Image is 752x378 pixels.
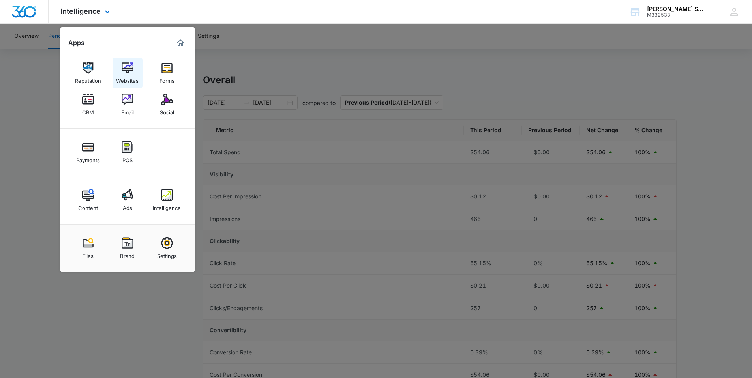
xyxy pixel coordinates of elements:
[73,233,103,263] a: Files
[73,185,103,215] a: Content
[153,201,181,211] div: Intelligence
[174,37,187,49] a: Marketing 360® Dashboard
[157,249,177,259] div: Settings
[82,105,94,116] div: CRM
[123,201,132,211] div: Ads
[159,74,174,84] div: Forms
[113,58,143,88] a: Websites
[152,90,182,120] a: Social
[122,153,133,163] div: POS
[73,90,103,120] a: CRM
[152,185,182,215] a: Intelligence
[75,74,101,84] div: Reputation
[113,90,143,120] a: Email
[82,249,94,259] div: Files
[152,233,182,263] a: Settings
[60,7,101,15] span: Intelligence
[76,153,100,163] div: Payments
[152,58,182,88] a: Forms
[647,12,705,18] div: account id
[113,233,143,263] a: Brand
[647,6,705,12] div: account name
[113,137,143,167] a: POS
[73,58,103,88] a: Reputation
[120,249,135,259] div: Brand
[68,39,84,47] h2: Apps
[78,201,98,211] div: Content
[121,105,134,116] div: Email
[116,74,139,84] div: Websites
[160,105,174,116] div: Social
[113,185,143,215] a: Ads
[73,137,103,167] a: Payments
